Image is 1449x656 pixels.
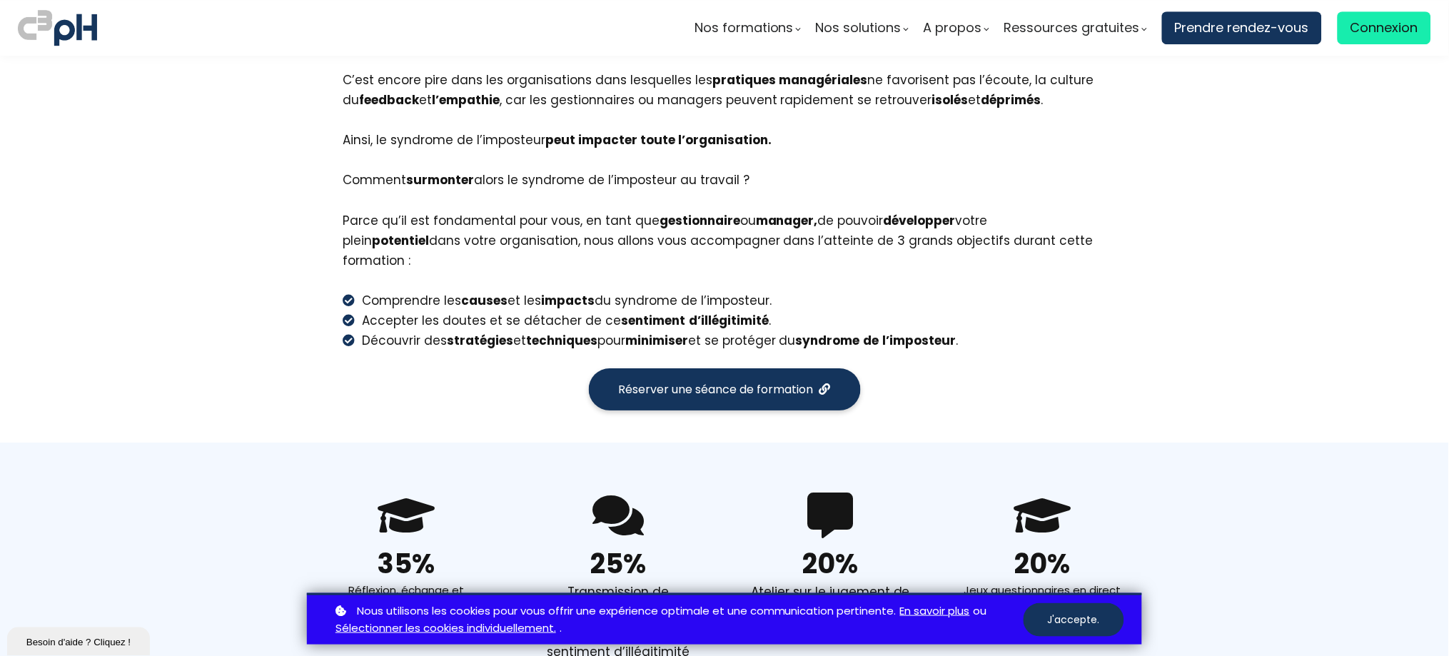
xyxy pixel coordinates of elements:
b: de [864,332,879,349]
iframe: chat widget [7,625,153,656]
a: Sélectionner les cookies individuellement. [335,620,556,637]
b: impacts [541,292,595,309]
b: feedback [359,91,419,109]
p: ou . [332,602,1024,638]
span: Connexion [1350,17,1418,39]
img: logo C3PH [18,7,97,49]
a: Prendre rendez-vous [1162,11,1322,44]
b: manager, [756,212,818,229]
h2: 25% [537,545,700,582]
span: Réserver une séance de formation [619,380,814,398]
b: techniques [526,332,597,349]
b: déprimés [981,91,1041,109]
b: développer [884,212,956,229]
b: potentiel [372,232,429,249]
div: Atelier sur le jugement de soi et le regard des autres [749,582,912,642]
button: Réserver une séance de formation [589,368,861,410]
span: A propos [924,17,982,39]
span: Nous utilisons les cookies pour vous offrir une expérience optimale et une communication pertinente. [357,602,897,620]
a: Connexion [1338,11,1431,44]
h2: 35% [325,545,488,582]
b: d’illégitimité [689,312,769,329]
b: surmonter [406,171,474,188]
b: pratiques [712,71,776,89]
button: J'accepte. [1024,603,1124,637]
b: syndrome [796,332,860,349]
h2: 20% [749,545,912,582]
div: Comprendre les et les du syndrome de l’imposteur. [358,291,772,311]
b: sentiment [621,312,685,329]
span: Prendre rendez-vous [1175,17,1309,39]
h2: 20% [961,545,1124,582]
a: En savoir plus [900,602,970,620]
span: Nos solutions [816,17,902,39]
div: Accepter les doutes et se détacher de ce . [358,311,771,330]
b: l’empathie [432,91,500,109]
span: Nos formations [695,17,794,39]
div: En tant que ou , le syndrome de l’imposteur peut avoir un sur votre travail au quotidien. C’est e... [343,10,1106,170]
div: Jeux questionnaires en direct sur l’expérience d’imposture [961,582,1124,617]
b: isolés [932,91,969,109]
div: Découvrir des et pour et se protéger du . [358,330,959,350]
b: managériales [779,71,868,89]
div: Parce qu’il est fondamental pour vous, en tant que ou de pouvoir votre plein dans votre organisat... [343,211,1106,271]
div: Comment alors le syndrome de l’imposteur au travail ? [343,170,1106,210]
b: gestionnaire [660,212,740,229]
b: causes [461,292,508,309]
b: stratégies [447,332,513,349]
b: l’imposteur [883,332,956,349]
b: minimiser [625,332,688,349]
div: Réflexion, échange et discussion de groupe sur le syndrome de l’imposteur [325,582,488,635]
span: Ressources gratuites [1004,17,1140,39]
b: peut impacter toute l’organisation. [545,131,772,148]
